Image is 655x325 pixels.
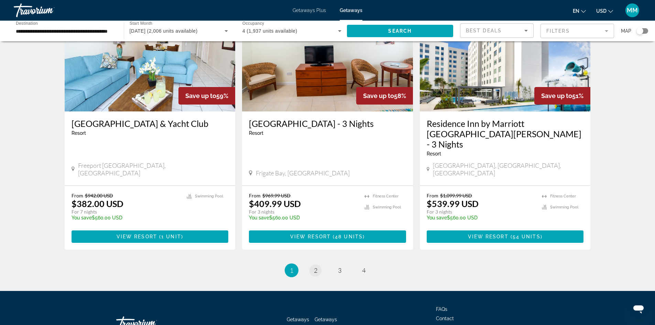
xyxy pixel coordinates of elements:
span: [GEOGRAPHIC_DATA], [GEOGRAPHIC_DATA], [GEOGRAPHIC_DATA] [433,162,584,177]
span: Swimming Pool [373,205,401,209]
a: Getaways [340,8,362,13]
span: View Resort [290,234,331,239]
span: From [72,193,83,198]
p: $409.99 USD [249,198,301,209]
span: Save up to [541,92,572,99]
span: Resort [427,151,441,156]
span: $942.00 USD [85,193,113,198]
span: 1 [290,267,293,274]
span: MM [627,7,638,14]
span: USD [596,8,607,14]
span: 48 units [335,234,363,239]
span: [DATE] (2,006 units available) [130,28,198,34]
a: [GEOGRAPHIC_DATA] - 3 Nights [249,118,406,129]
mat-select: Sort by [466,26,528,35]
span: Fitness Center [550,194,576,198]
p: For 3 nights [427,209,535,215]
span: ( ) [331,234,365,239]
div: 59% [178,87,235,105]
img: ii_orr1.jpg [65,1,236,111]
span: Frigate Bay, [GEOGRAPHIC_DATA] [256,169,350,177]
a: Getaways Plus [293,8,326,13]
span: From [249,193,261,198]
span: Destination [16,21,38,25]
button: View Resort(54 units) [427,230,584,243]
span: Save up to [363,92,394,99]
span: 1 unit [161,234,181,239]
span: Search [388,28,412,34]
span: $1,099.99 USD [440,193,472,198]
button: Change language [573,6,586,16]
span: ( ) [157,234,183,239]
a: [GEOGRAPHIC_DATA] & Yacht Club [72,118,229,129]
img: RM73I01X.jpg [242,1,413,111]
span: You save [72,215,92,220]
span: View Resort [117,234,157,239]
span: 4 (1,937 units available) [242,28,297,34]
nav: Pagination [65,263,591,277]
button: View Resort(48 units) [249,230,406,243]
span: ( ) [509,234,543,239]
img: RW25E01X.jpg [420,1,591,111]
p: $560.00 USD [427,215,535,220]
span: Map [621,26,631,36]
span: Resort [249,130,263,136]
span: Best Deals [466,28,502,33]
button: Change currency [596,6,613,16]
span: From [427,193,438,198]
span: Occupancy [242,21,264,26]
span: en [573,8,579,14]
div: 58% [356,87,413,105]
button: Search [347,25,454,37]
p: For 7 nights [72,209,180,215]
button: View Resort(1 unit) [72,230,229,243]
p: $382.00 USD [72,198,123,209]
span: Resort [72,130,86,136]
span: 54 units [513,234,541,239]
p: For 3 nights [249,209,358,215]
span: 4 [362,267,365,274]
span: Freeport [GEOGRAPHIC_DATA], [GEOGRAPHIC_DATA] [78,162,228,177]
span: Swimming Pool [550,205,578,209]
span: You save [249,215,269,220]
span: Save up to [185,92,216,99]
span: Swimming Pool [195,194,223,198]
span: Fitness Center [373,194,399,198]
span: 2 [314,267,317,274]
button: Filter [541,23,614,39]
p: $560.00 USD [72,215,180,220]
iframe: Button to launch messaging window [627,297,649,319]
p: $539.99 USD [427,198,479,209]
div: 51% [534,87,590,105]
span: Start Month [130,21,152,26]
p: $560.00 USD [249,215,358,220]
span: $969.99 USD [262,193,291,198]
span: 3 [338,267,341,274]
a: Residence Inn by Marriott [GEOGRAPHIC_DATA][PERSON_NAME] - 3 Nights [427,118,584,149]
span: You save [427,215,447,220]
a: Getaways [287,317,309,322]
a: Travorium [14,1,83,19]
a: FAQs [436,306,447,312]
span: View Resort [468,234,509,239]
a: Contact [436,316,454,321]
button: User Menu [623,3,641,18]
